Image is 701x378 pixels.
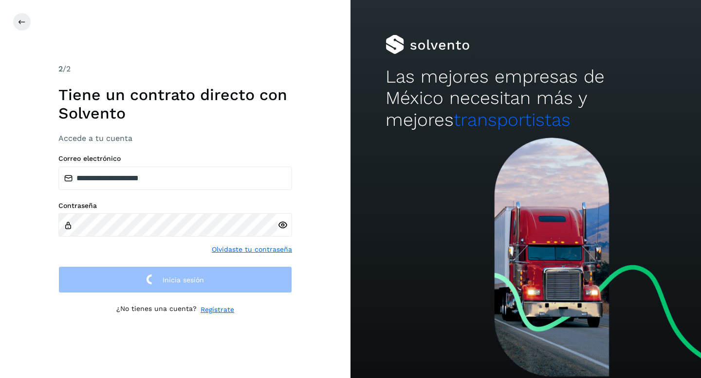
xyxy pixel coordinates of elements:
span: transportistas [454,109,571,130]
h1: Tiene un contrato directo con Solvento [58,86,292,123]
div: /2 [58,63,292,75]
p: ¿No tienes una cuenta? [116,305,197,315]
h3: Accede a tu cuenta [58,134,292,143]
h2: Las mejores empresas de México necesitan más y mejores [386,66,666,131]
span: Inicia sesión [163,276,204,283]
label: Correo electrónico [58,155,292,163]
label: Contraseña [58,202,292,210]
button: Inicia sesión [58,266,292,293]
a: Olvidaste tu contraseña [212,244,292,255]
a: Regístrate [201,305,234,315]
span: 2 [58,64,63,73]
